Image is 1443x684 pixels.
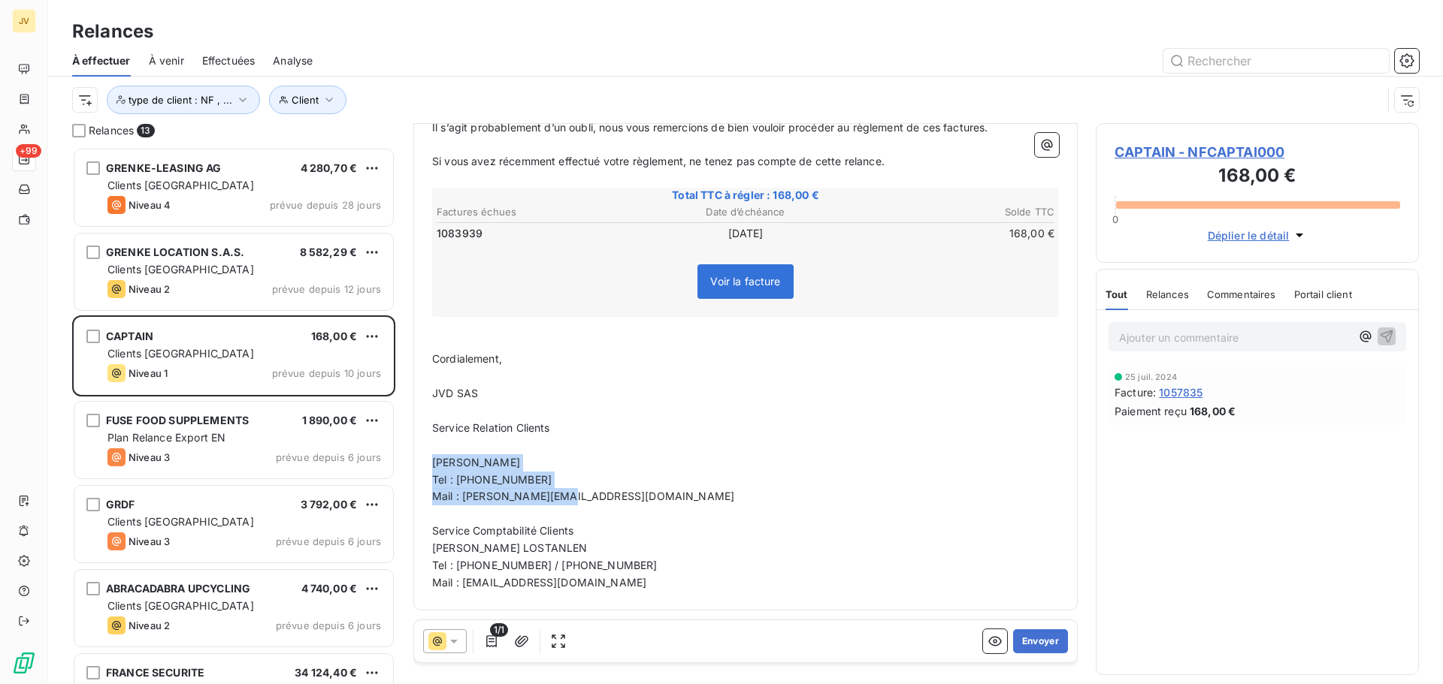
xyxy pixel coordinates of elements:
span: 8 582,29 € [300,246,358,258]
span: Cordialement, [432,352,502,365]
span: 25 juil. 2024 [1125,372,1177,381]
span: 168,00 € [311,330,357,342]
span: Niveau 3 [129,535,170,547]
span: 1083939 [437,226,483,241]
span: Si vous avez récemment effectué votre règlement, ne tenez pas compte de cette relance. [432,155,885,167]
span: Service Comptabilité Clients [432,524,573,537]
span: Niveau 2 [129,283,170,295]
span: À effectuer [72,53,131,68]
div: JV [12,9,36,33]
th: Date d’échéance [643,204,848,220]
span: Tel : [PHONE_NUMBER] / [PHONE_NUMBER] [432,559,658,571]
span: Effectuées [202,53,256,68]
th: Factures échues [436,204,641,220]
span: Tout [1106,288,1128,300]
span: GRENKE-LEASING AG [106,161,222,174]
span: ABRACADABRA UPCYCLING [106,582,250,595]
span: Niveau 1 [129,367,168,379]
span: CAPTAIN - NFCAPTAI000 [1115,142,1400,162]
span: Il s’agit probablement d’un oubli, nous vous remercions de bien vouloir procéder au règlement de ... [432,121,988,134]
span: 1057835 [1159,384,1202,400]
span: Mail : [EMAIL_ADDRESS][DOMAIN_NAME] [432,576,646,589]
span: 1 890,00 € [302,414,358,426]
span: CAPTAIN [106,330,153,342]
span: 1/1 [490,623,508,637]
h3: Relances [72,18,153,45]
span: Niveau 3 [129,451,170,463]
span: Clients [GEOGRAPHIC_DATA] [107,263,254,276]
span: 4 740,00 € [301,582,358,595]
span: [PERSON_NAME] [432,456,520,469]
button: Client [269,86,346,114]
div: grid [72,147,395,684]
span: Mail : [PERSON_NAME][EMAIL_ADDRESS][DOMAIN_NAME] [432,490,734,502]
span: 0 [1112,213,1118,225]
span: 13 [137,124,154,137]
span: Paiement reçu [1115,403,1187,419]
span: Clients [GEOGRAPHIC_DATA] [107,347,254,360]
span: Clients [GEOGRAPHIC_DATA] [107,599,254,612]
span: prévue depuis 6 jours [276,535,381,547]
span: Relances [89,123,134,138]
span: JVD SAS [432,387,478,399]
img: Logo LeanPay [12,651,36,675]
span: Clients [GEOGRAPHIC_DATA] [107,515,254,528]
span: prévue depuis 6 jours [276,451,381,463]
td: 168,00 € [850,225,1055,242]
span: Relances [1146,288,1189,300]
span: [PERSON_NAME] LOSTANLEN [432,541,587,554]
span: Niveau 4 [129,199,171,211]
span: Niveau 2 [129,619,170,631]
span: Portail client [1294,288,1352,300]
span: prévue depuis 28 jours [270,199,381,211]
span: Plan Relance Export EN [107,431,225,444]
span: Déplier le détail [1208,227,1290,243]
th: Solde TTC [850,204,1055,220]
h3: 168,00 € [1115,162,1400,192]
span: 3 792,00 € [301,498,358,511]
span: Client [292,94,319,106]
span: type de client : NF , ... [129,94,232,106]
span: 34 124,40 € [295,666,357,679]
span: prévue depuis 6 jours [276,619,381,631]
span: prévue depuis 10 jours [272,367,381,379]
span: Clients [GEOGRAPHIC_DATA] [107,179,254,191]
iframe: Intercom live chat [1392,633,1428,669]
span: FUSE FOOD SUPPLEMENTS [106,414,249,426]
button: type de client : NF , ... [107,86,260,114]
span: Commentaires [1207,288,1276,300]
span: 168,00 € [1190,403,1236,419]
span: prévue depuis 12 jours [272,283,381,295]
button: Déplier le détail [1203,227,1312,244]
span: 4 280,70 € [301,161,358,174]
span: Voir la facture [710,275,780,288]
span: Total TTC à régler : 168,00 € [434,188,1057,203]
span: Tel : [PHONE_NUMBER] [432,473,552,486]
span: +99 [16,144,41,158]
span: À venir [149,53,184,68]
button: Envoyer [1013,629,1068,653]
span: Facture : [1115,384,1156,400]
span: FRANCE SECURITE [106,666,204,679]
span: GRDF [106,498,135,511]
span: GRENKE LOCATION S.A.S. [106,246,244,258]
input: Rechercher [1163,49,1389,73]
span: Service Relation Clients [432,421,550,434]
span: Analyse [273,53,313,68]
td: [DATE] [643,225,848,242]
